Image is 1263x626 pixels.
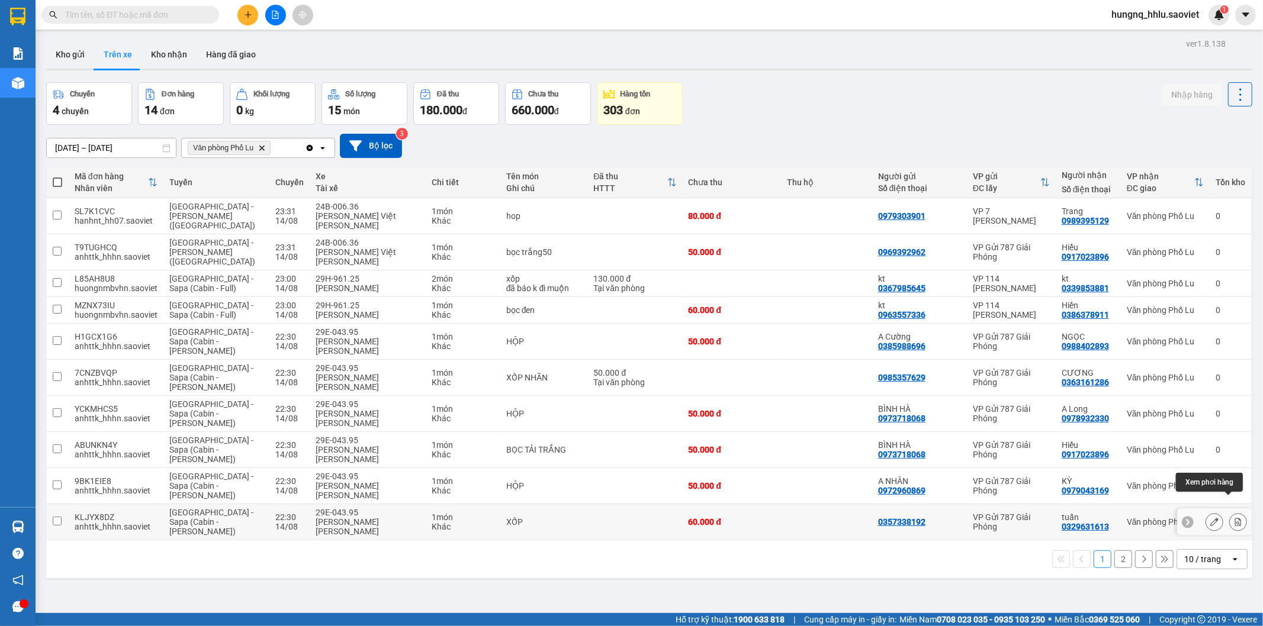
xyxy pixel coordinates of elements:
div: XỐP NHÃN [506,373,582,382]
div: Khác [432,216,494,225]
th: Toggle SortBy [1121,167,1210,198]
div: 1 món [432,476,494,486]
div: 22:30 [275,476,304,486]
div: XỐP [506,517,582,527]
div: anhttk_hhhn.saoviet [75,450,158,459]
div: 50.000 đ [689,409,775,418]
span: 0 [236,103,243,117]
div: Tên món [506,172,582,181]
div: [PERSON_NAME] [316,283,419,293]
img: warehouse-icon [12,77,24,89]
svg: open [318,143,327,153]
span: đ [462,107,467,116]
div: Chưa thu [689,178,775,187]
button: Hàng đã giao [197,40,265,69]
div: 1 món [432,206,494,216]
img: warehouse-icon [12,521,24,533]
div: Văn phòng Phố Lu [1127,373,1204,382]
div: Xem phơi hàng [1176,473,1243,492]
div: Văn phòng Phố Lu [1127,305,1204,315]
span: [GEOGRAPHIC_DATA] - [PERSON_NAME] ([GEOGRAPHIC_DATA]) [169,202,255,230]
sup: 3 [396,128,408,140]
div: 1 món [432,301,494,310]
span: hungnq_hhlu.saoviet [1102,7,1209,22]
span: 14 [144,103,158,117]
button: Bộ lọc [340,134,402,158]
button: Hàng tồn303đơn [597,82,683,125]
span: Miền Bắc [1055,613,1140,626]
div: 0 [1216,445,1245,454]
div: 0979303901 [878,211,925,221]
div: 60.000 đ [689,517,775,527]
div: [PERSON_NAME] [316,310,419,320]
button: Số lượng15món [322,82,407,125]
span: search [49,11,57,19]
span: Hỗ trợ kỹ thuật: [676,613,785,626]
div: Tồn kho [1216,178,1245,187]
span: đơn [160,107,175,116]
button: Nhập hàng [1162,84,1222,105]
div: 0989395129 [1062,216,1109,225]
div: 0 [1216,279,1245,288]
input: Selected Văn phòng Phố Lu. [273,142,274,154]
div: 60.000 đ [689,305,775,315]
div: Văn phòng Phố Lu [1127,211,1204,221]
div: T9TUGHCQ [75,243,158,252]
div: 24B-006.36 [316,202,419,211]
div: 0917023896 [1062,450,1109,459]
span: [GEOGRAPHIC_DATA] - Sapa (Cabin - [PERSON_NAME]) [169,508,253,536]
div: 50.000 đ [593,368,676,377]
span: notification [12,575,24,586]
div: NGỌC [1062,332,1115,341]
div: 23:00 [275,274,304,283]
div: 0 [1216,409,1245,418]
div: 0 [1216,305,1245,315]
div: VP 114 [PERSON_NAME] [973,301,1050,320]
div: Tuyến [169,178,263,187]
div: 0973718068 [878,450,925,459]
th: Toggle SortBy [967,167,1056,198]
img: icon-new-feature [1214,9,1225,20]
div: Trang [1062,206,1115,216]
div: 0 [1216,373,1245,382]
div: Đơn hàng [162,90,194,98]
span: 1 [1222,5,1226,14]
button: 2 [1114,550,1132,568]
div: 23:00 [275,301,304,310]
div: Đã thu [437,90,459,98]
div: hop [506,211,582,221]
div: VP Gửi 787 Giải Phóng [973,404,1050,423]
div: CƯƠNG [1062,368,1115,377]
div: 50.000 đ [689,337,775,346]
div: 50.000 đ [689,247,775,257]
div: Khác [432,310,494,320]
div: 29E-043.95 [316,363,419,373]
div: Nhân viên [75,183,148,193]
span: ⚪️ [1048,617,1052,622]
div: 80.000 đ [689,211,775,221]
div: 0988402893 [1062,341,1109,351]
div: Người gửi [878,172,961,181]
div: 50.000 đ [689,445,775,454]
div: Văn phòng Phố Lu [1127,279,1204,288]
div: [PERSON_NAME] [PERSON_NAME] [316,517,419,536]
div: 0 [1216,247,1245,257]
div: xốp [506,274,582,283]
div: 0917023896 [1062,252,1109,262]
div: Khác [432,283,494,293]
div: 0969392962 [878,247,925,257]
div: Khác [432,486,494,495]
th: Toggle SortBy [69,167,163,198]
div: BÌNH HÀ [878,404,961,414]
div: 1 món [432,512,494,522]
div: 22:30 [275,440,304,450]
button: caret-down [1235,5,1256,25]
div: anhttk_hhhn.saoviet [75,522,158,531]
span: file-add [271,11,279,19]
span: Miền Nam [899,613,1045,626]
div: VP Gửi 787 Giải Phóng [973,332,1050,351]
span: [GEOGRAPHIC_DATA] - Sapa (Cabin - Full) [169,301,253,320]
span: | [793,613,795,626]
div: H1GCX1G6 [75,332,158,341]
sup: 1 [1220,5,1229,14]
